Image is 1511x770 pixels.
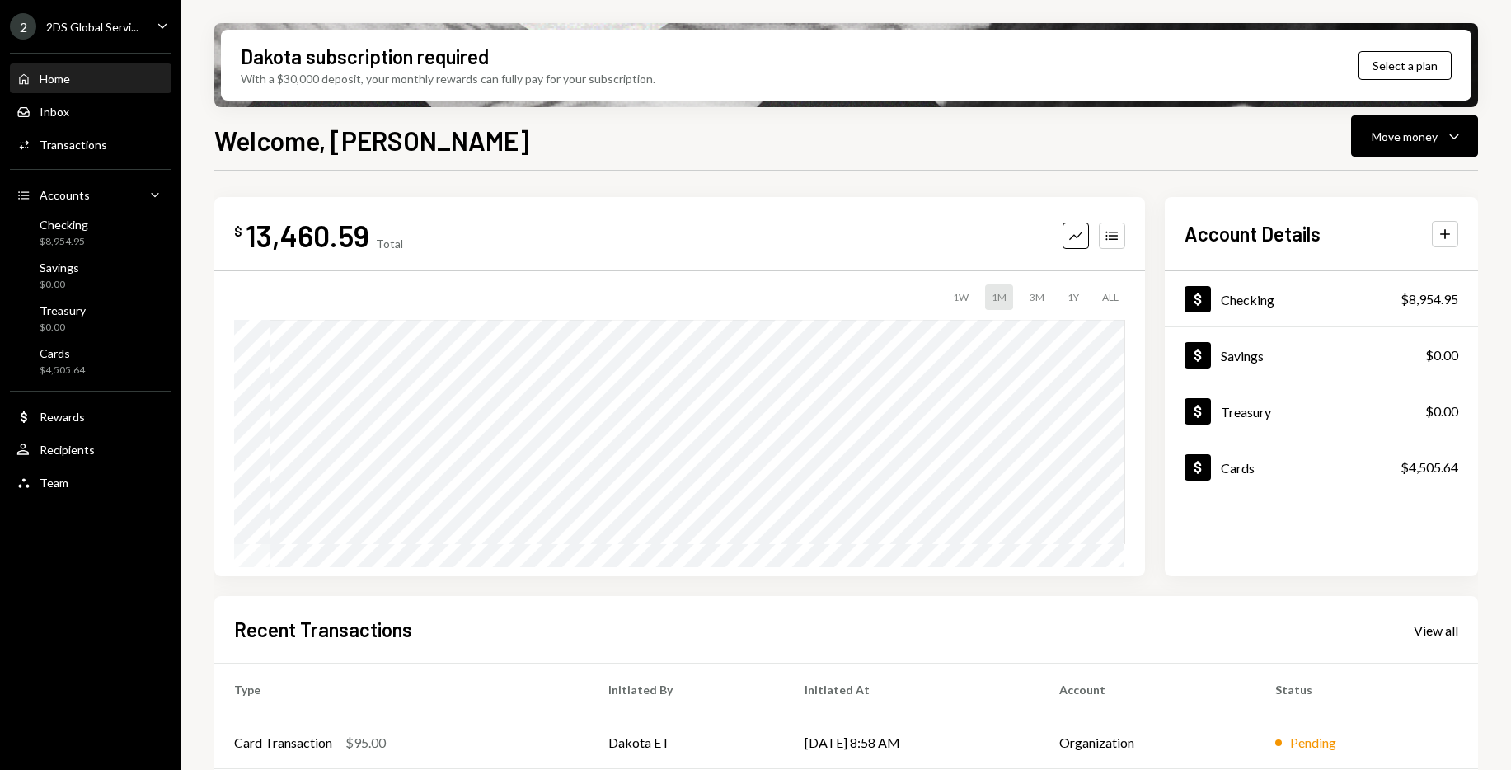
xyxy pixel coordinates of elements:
[10,180,171,209] a: Accounts
[1358,51,1452,80] button: Select a plan
[10,213,171,252] a: Checking$8,954.95
[46,20,138,34] div: 2DS Global Servi...
[1185,220,1321,247] h2: Account Details
[985,284,1013,310] div: 1M
[1255,664,1478,716] th: Status
[1039,664,1255,716] th: Account
[40,278,79,292] div: $0.00
[234,223,242,240] div: $
[10,96,171,126] a: Inbox
[1290,733,1336,753] div: Pending
[1165,271,1478,326] a: Checking$8,954.95
[1165,439,1478,495] a: Cards$4,505.64
[40,410,85,424] div: Rewards
[241,43,489,70] div: Dakota subscription required
[785,716,1039,769] td: [DATE] 8:58 AM
[1023,284,1051,310] div: 3M
[214,124,529,157] h1: Welcome, [PERSON_NAME]
[1221,348,1264,364] div: Savings
[40,72,70,86] div: Home
[10,298,171,338] a: Treasury$0.00
[1401,289,1458,309] div: $8,954.95
[10,467,171,497] a: Team
[40,235,88,249] div: $8,954.95
[10,341,171,381] a: Cards$4,505.64
[40,346,85,360] div: Cards
[40,105,69,119] div: Inbox
[10,434,171,464] a: Recipients
[10,63,171,93] a: Home
[40,218,88,232] div: Checking
[40,138,107,152] div: Transactions
[589,716,785,769] td: Dakota ET
[1096,284,1125,310] div: ALL
[946,284,975,310] div: 1W
[376,237,403,251] div: Total
[246,217,369,254] div: 13,460.59
[241,70,655,87] div: With a $30,000 deposit, your monthly rewards can fully pay for your subscription.
[40,476,68,490] div: Team
[214,664,589,716] th: Type
[589,664,785,716] th: Initiated By
[1425,401,1458,421] div: $0.00
[40,261,79,275] div: Savings
[10,401,171,431] a: Rewards
[1351,115,1478,157] button: Move money
[1165,383,1478,439] a: Treasury$0.00
[1039,716,1255,769] td: Organization
[1061,284,1086,310] div: 1Y
[1165,327,1478,383] a: Savings$0.00
[1221,460,1255,476] div: Cards
[1414,621,1458,639] a: View all
[40,364,85,378] div: $4,505.64
[234,616,412,643] h2: Recent Transactions
[40,443,95,457] div: Recipients
[1414,622,1458,639] div: View all
[1372,128,1438,145] div: Move money
[785,664,1039,716] th: Initiated At
[10,256,171,295] a: Savings$0.00
[1401,458,1458,477] div: $4,505.64
[1221,292,1274,308] div: Checking
[1221,404,1271,420] div: Treasury
[345,733,386,753] div: $95.00
[40,188,90,202] div: Accounts
[10,129,171,159] a: Transactions
[234,733,332,753] div: Card Transaction
[10,13,36,40] div: 2
[1425,345,1458,365] div: $0.00
[40,303,86,317] div: Treasury
[40,321,86,335] div: $0.00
